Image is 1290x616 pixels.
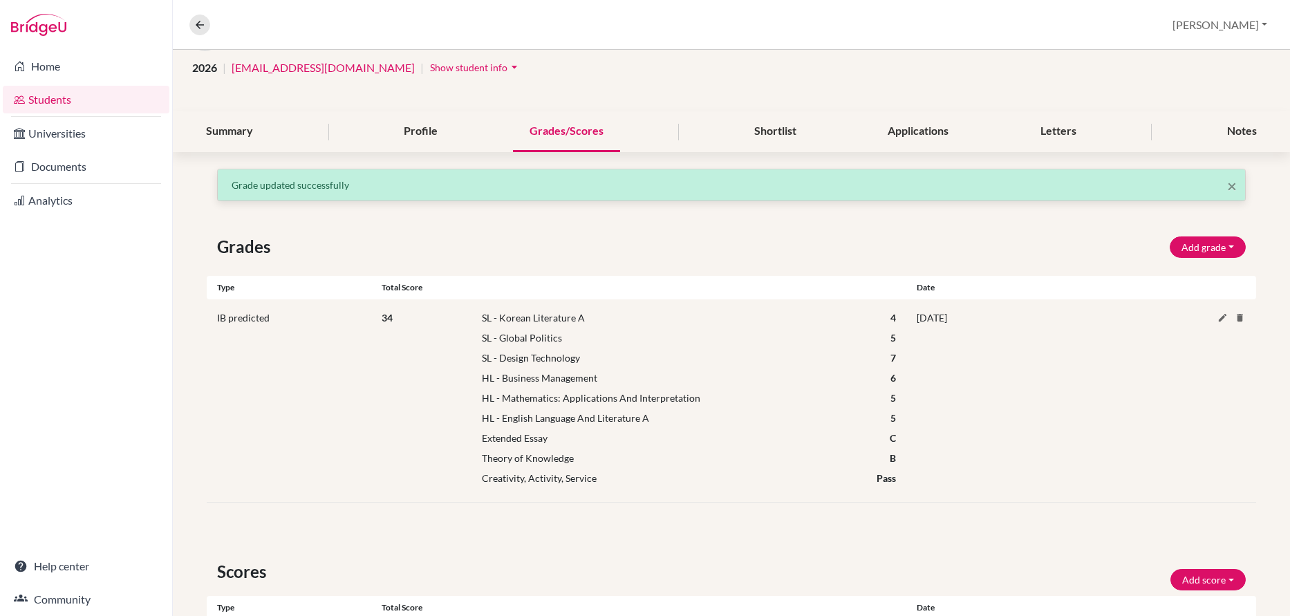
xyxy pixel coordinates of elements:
[471,371,880,385] div: HL - Business Management
[217,234,276,259] span: Grades
[1227,178,1237,194] button: Close
[207,310,382,491] div: IB predicted
[738,111,813,152] div: Shortlist
[471,411,880,425] div: HL - English Language And Literature A
[371,310,460,491] div: 34
[420,59,424,76] span: |
[189,111,270,152] div: Summary
[880,391,906,405] div: 5
[192,59,217,76] span: 2026
[3,120,169,147] a: Universities
[871,111,965,152] div: Applications
[3,552,169,580] a: Help center
[1227,176,1237,196] span: ×
[232,59,415,76] a: [EMAIL_ADDRESS][DOMAIN_NAME]
[880,330,906,345] div: 5
[513,111,620,152] div: Grades/Scores
[430,62,507,73] span: Show student info
[382,601,906,614] div: Total score
[223,59,226,76] span: |
[217,559,272,584] span: Scores
[1166,12,1273,38] button: [PERSON_NAME]
[471,310,880,325] div: SL - Korean Literature A
[429,57,522,78] button: Show student infoarrow_drop_down
[382,281,906,294] div: Total score
[880,310,906,325] div: 4
[880,371,906,385] div: 6
[1170,236,1246,258] button: Add grade
[1210,111,1273,152] div: Notes
[207,281,382,294] div: Type
[232,178,1231,192] p: Grade updated successfully
[3,53,169,80] a: Home
[906,281,1169,294] div: Date
[3,86,169,113] a: Students
[471,471,866,485] div: Creativity, Activity, Service
[906,601,1081,614] div: Date
[1170,569,1246,590] button: Add score
[879,431,906,445] div: C
[471,431,879,445] div: Extended Essay
[3,153,169,180] a: Documents
[3,187,169,214] a: Analytics
[880,351,906,365] div: 7
[866,471,906,485] div: Pass
[387,111,454,152] div: Profile
[906,310,1169,491] div: [DATE]
[471,451,879,465] div: Theory of Knowledge
[471,391,880,405] div: HL - Mathematics: Applications And Interpretation
[507,60,521,74] i: arrow_drop_down
[1024,111,1093,152] div: Letters
[471,351,880,365] div: SL - Design Technology
[207,601,382,614] div: Type
[3,586,169,613] a: Community
[879,451,906,465] div: B
[880,411,906,425] div: 5
[471,330,880,345] div: SL - Global Politics
[11,14,66,36] img: Bridge-U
